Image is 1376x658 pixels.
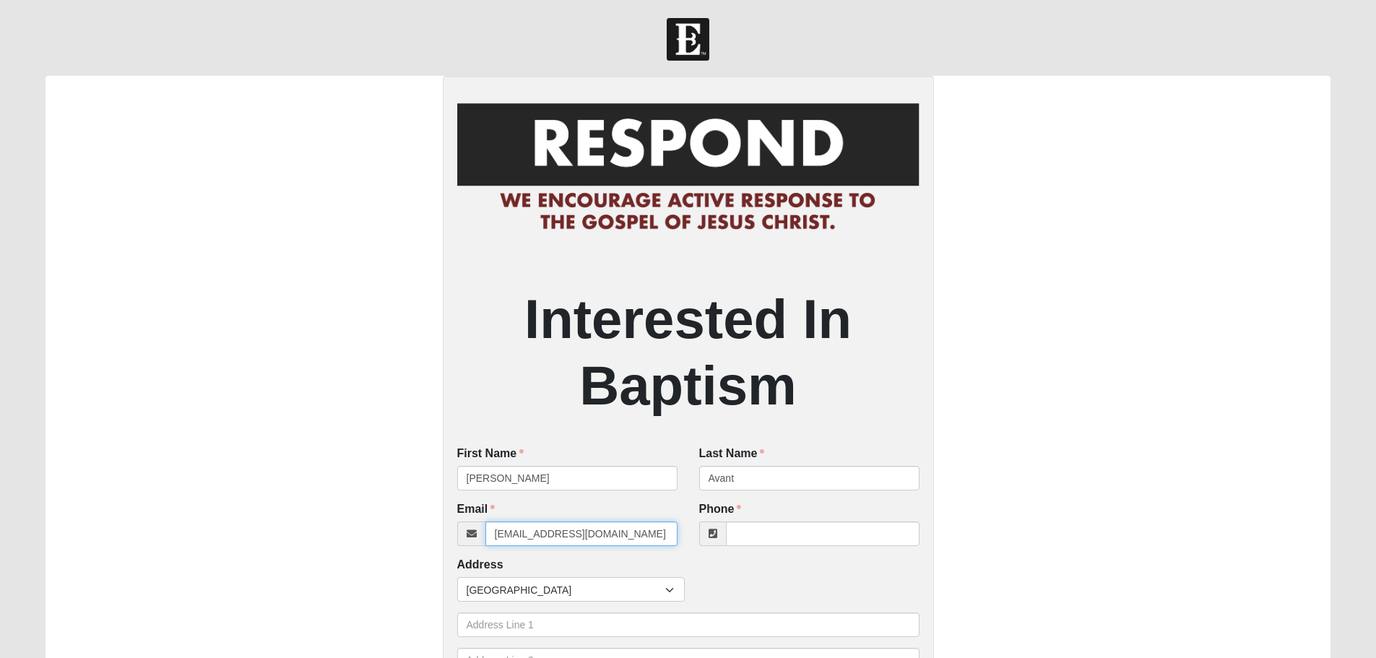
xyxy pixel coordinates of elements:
[457,90,920,245] img: RespondCardHeader.png
[457,557,503,573] label: Address
[467,578,665,602] span: [GEOGRAPHIC_DATA]
[457,286,920,418] h2: Interested In Baptism
[457,612,920,637] input: Address Line 1
[667,18,709,61] img: Church of Eleven22 Logo
[457,501,496,518] label: Email
[457,446,524,462] label: First Name
[699,501,742,518] label: Phone
[699,446,765,462] label: Last Name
